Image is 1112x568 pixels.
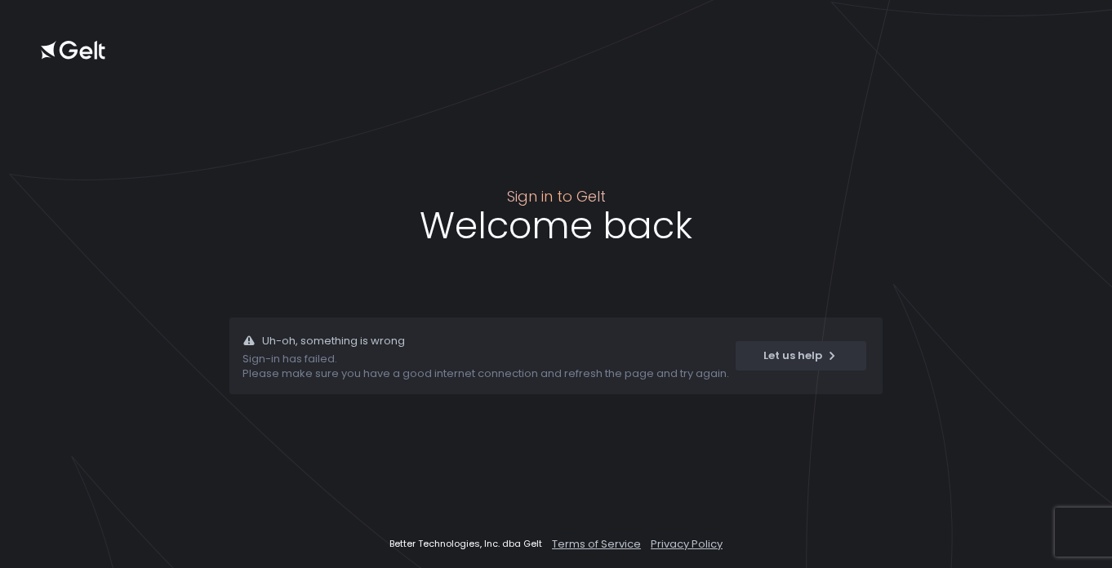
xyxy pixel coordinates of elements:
[552,537,641,552] a: Terms of Service
[763,348,838,363] div: Let us help
[651,537,723,552] a: Privacy Policy
[459,267,653,303] div: Sign in with Google. Opens in new tab
[451,267,661,303] iframe: Sign in with Google Button
[389,538,542,550] span: Better Technologies, Inc. dba Gelt
[736,341,866,371] button: Let us help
